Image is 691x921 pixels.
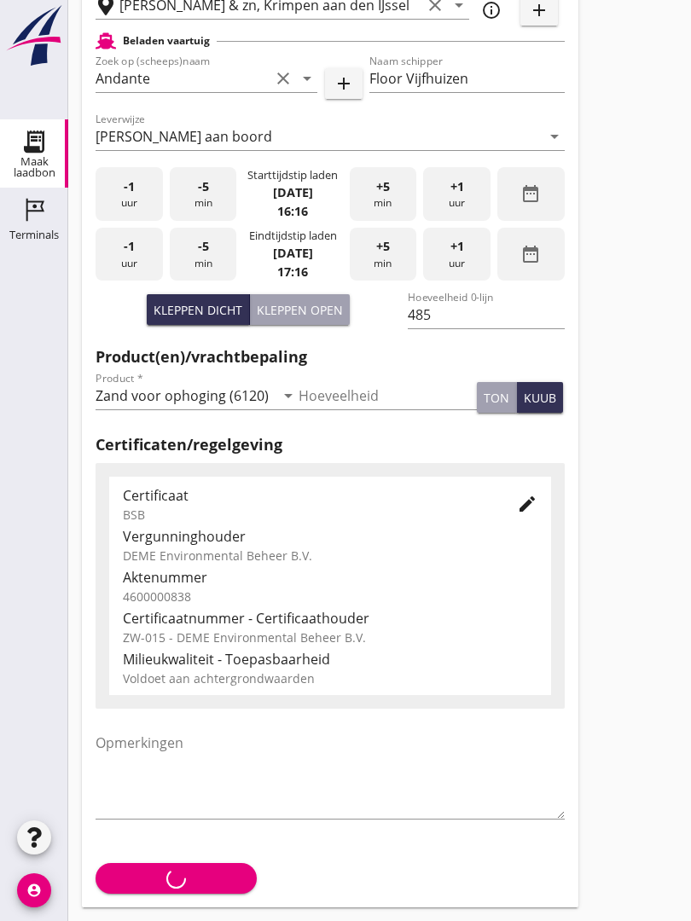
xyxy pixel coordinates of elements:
strong: 17:16 [277,264,308,280]
input: Hoeveelheid [299,382,478,409]
button: Kleppen dicht [147,294,250,325]
div: min [170,167,237,221]
div: Certificaat [123,485,490,506]
button: Kleppen open [250,294,350,325]
input: Zoek op (scheeps)naam [96,65,270,92]
div: Vergunninghouder [123,526,537,547]
div: uur [96,228,163,281]
div: [PERSON_NAME] aan boord [96,129,272,144]
h2: Product(en)/vrachtbepaling [96,345,565,368]
strong: 16:16 [277,203,308,219]
div: Terminals [9,229,59,240]
span: -5 [198,237,209,256]
button: kuub [517,382,563,413]
div: Eindtijdstip laden [249,228,337,244]
i: account_circle [17,873,51,907]
i: arrow_drop_down [297,68,317,89]
input: Naam schipper [369,65,565,92]
div: 4600000838 [123,588,537,605]
h2: Beladen vaartuig [123,33,210,49]
div: Voldoet aan achtergrondwaarden [123,669,537,687]
div: Aktenummer [123,567,537,588]
div: Certificaatnummer - Certificaathouder [123,608,537,628]
i: date_range [520,244,541,264]
img: logo-small.a267ee39.svg [3,4,65,67]
div: Starttijdstip laden [247,167,338,183]
div: BSB [123,506,490,524]
strong: [DATE] [273,245,313,261]
div: ZW-015 - DEME Environmental Beheer B.V. [123,628,537,646]
div: Kleppen open [257,301,343,319]
div: ton [484,389,509,407]
span: +1 [450,177,464,196]
span: +1 [450,237,464,256]
span: -1 [124,177,135,196]
span: -1 [124,237,135,256]
strong: [DATE] [273,184,313,200]
i: arrow_drop_down [278,385,299,406]
div: min [350,228,417,281]
div: Milieukwaliteit - Toepasbaarheid [123,649,537,669]
i: clear [273,68,293,89]
i: date_range [520,183,541,204]
button: ton [477,382,517,413]
div: DEME Environmental Beheer B.V. [123,547,537,565]
textarea: Opmerkingen [96,729,565,819]
div: uur [423,228,491,281]
div: Kleppen dicht [154,301,242,319]
i: edit [517,494,537,514]
span: +5 [376,177,390,196]
span: +5 [376,237,390,256]
i: arrow_drop_down [544,126,565,147]
input: Product * [96,382,275,409]
div: uur [96,167,163,221]
div: uur [423,167,491,221]
div: min [170,228,237,281]
div: kuub [524,389,556,407]
div: min [350,167,417,221]
input: Hoeveelheid 0-lijn [408,301,564,328]
i: add [334,73,354,94]
h2: Certificaten/regelgeving [96,433,565,456]
span: -5 [198,177,209,196]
